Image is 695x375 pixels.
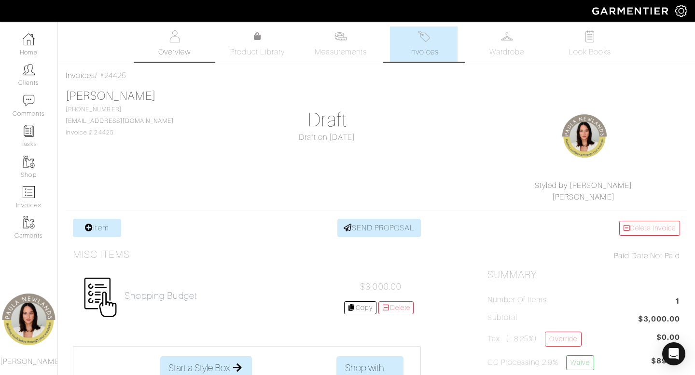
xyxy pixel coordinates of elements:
img: gear-icon-white-bd11855cb880d31180b6d7d6211b90ccbf57a29d726f0c71d8c61bd08dd39cc2.png [675,5,687,17]
h2: Summary [487,269,680,281]
img: garments-icon-b7da505a4dc4fd61783c78ac3ca0ef83fa9d6f193b1c9dc38574b1d14d53ca28.png [23,216,35,228]
img: orders-icon-0abe47150d42831381b5fb84f609e132dff9fe21cb692f30cb5eec754e2cba89.png [23,186,35,198]
span: Look Books [569,46,612,58]
span: $3,000.00 [360,282,401,292]
img: garmentier-logo-header-white-b43fb05a5012e4ada735d5af1a66efaba907eab6374d6393d1fbf88cb4ef424d.png [587,2,675,19]
h1: Draft [231,108,423,132]
img: reminder-icon-8004d30b9f0a5d33ae49ab947aed9ed385cf756f9e5892f1edd6e32f2345188e.png [23,125,35,137]
span: Paid Date: [614,252,650,260]
a: Copy [344,301,376,314]
a: [EMAIL_ADDRESS][DOMAIN_NAME] [66,118,174,124]
a: Waive [566,355,594,370]
a: Look Books [556,27,624,62]
span: Measurements [315,46,367,58]
a: Item [73,219,121,237]
img: wardrobe-487a4870c1b7c33e795ec22d11cfc2ed9d08956e64fb3008fe2437562e282088.svg [501,30,513,42]
a: Delete [378,301,414,314]
h5: Tax ( : 8.25%) [487,332,582,347]
a: Measurements [307,27,375,62]
a: Overview [141,27,208,62]
img: comment-icon-a0a6a9ef722e966f86d9cbdc48e553b5cf19dbc54f86b18d962a5391bc8f6eb6.png [23,94,35,107]
a: Delete Invoice [619,221,680,236]
div: / #24425 [66,70,687,81]
span: 1 [675,295,680,308]
span: Product Library [230,46,285,58]
a: shopping budget [125,290,197,301]
h3: Misc Items [73,249,130,261]
img: clients-icon-6bae9207a08558b7cb47a8932f037763ab4055f8c8b6bfacd5dc20c3e0201464.png [23,64,35,76]
a: [PERSON_NAME] [66,90,156,102]
a: [PERSON_NAME] [552,193,615,201]
span: Overview [158,46,191,58]
h5: Subtotal [487,313,517,322]
span: $89.91 [651,355,680,374]
span: Invoices [409,46,439,58]
a: Invoices [66,71,95,80]
img: todo-9ac3debb85659649dc8f770b8b6100bb5dab4b48dedcbae339e5042a72dfd3cc.svg [584,30,596,42]
img: orders-27d20c2124de7fd6de4e0e44c1d41de31381a507db9b33961299e4e07d508b8c.svg [418,30,430,42]
div: Draft on [DATE] [231,132,423,143]
span: Wardrobe [489,46,524,58]
a: SEND PROPOSAL [337,219,421,237]
h5: CC Processing 2.9% [487,355,594,370]
a: Product Library [224,31,292,58]
span: [PHONE_NUMBER] Invoice # 24425 [66,106,174,136]
span: $0.00 [656,332,680,343]
img: garments-icon-b7da505a4dc4fd61783c78ac3ca0ef83fa9d6f193b1c9dc38574b1d14d53ca28.png [23,156,35,168]
a: Override [545,332,581,347]
a: Invoices [390,27,458,62]
img: basicinfo-40fd8af6dae0f16599ec9e87c0ef1c0a1fdea2edbe929e3d69a839185d80c458.svg [168,30,181,42]
img: dashboard-icon-dbcd8f5a0b271acd01030246c82b418ddd0df26cd7fceb0bd07c9910d44c42f6.png [23,33,35,45]
h5: Number of Items [487,295,547,305]
img: measurements-466bbee1fd09ba9460f595b01e5d73f9e2bff037440d3c8f018324cb6cdf7a4a.svg [334,30,347,42]
a: Styled by [PERSON_NAME] [535,181,632,190]
a: Wardrobe [473,27,541,62]
img: Womens_Miscellaneous-d673f60aaa87559a6952b59d05bf1b3a3b9c20a1534f02d223eac102529ca4c9.png [80,277,121,318]
span: Start a Style Box [168,361,230,375]
img: G5YpQHtSh9DPfYJJnrefozYG.png [560,112,609,161]
div: Open Intercom Messenger [662,342,685,365]
div: Not Paid [487,250,680,262]
span: $3,000.00 [638,313,680,326]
